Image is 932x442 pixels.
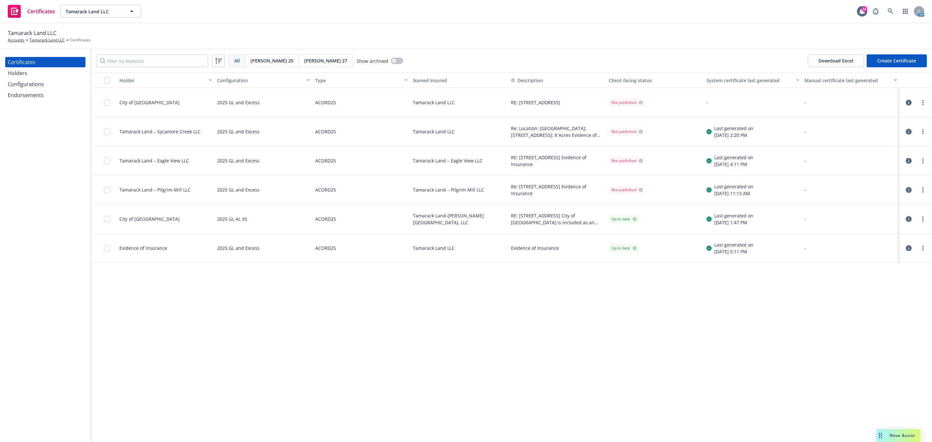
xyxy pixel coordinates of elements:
div: 2025 GL and Excess [217,238,260,259]
span: [PERSON_NAME] 25 [250,57,294,64]
div: Up to date [611,245,637,251]
button: Holder [117,72,215,88]
button: RE: [STREET_ADDRESS] City of [GEOGRAPHIC_DATA] is included as an additional insured as required b... [511,212,604,226]
a: more [919,99,927,106]
div: Tamarack Land – Pilgrim Mill LLC [410,175,508,204]
div: Manual certificate last generated [804,77,890,84]
a: Endorsements [5,90,85,100]
div: Endorsements [8,90,44,100]
button: Create Certificate [867,54,927,67]
div: System certificate last generated [706,77,792,84]
input: Toggle Row Selected [104,99,110,106]
div: 2025 GL and Excess [217,179,260,200]
div: - [804,157,897,164]
div: Drag to move [876,429,884,442]
span: Tamarack Land LLC [66,8,122,15]
a: Certificates [5,2,58,20]
div: - [804,245,897,251]
div: [DATE] 1:47 PM [714,219,753,226]
div: Tamarack Land – Eagle View LLC [119,157,189,164]
button: System certificate last generated [704,72,802,88]
div: Holders [8,68,27,78]
div: 2025 GL and Excess [217,92,260,113]
span: Nova Assist [890,433,915,438]
div: 2025 GL AL XS [217,208,247,229]
div: City of [GEOGRAPHIC_DATA] [119,215,180,222]
a: more [919,244,927,252]
div: Last generated on [714,125,753,132]
div: [DATE] 2:20 PM [714,132,753,138]
button: Re: [STREET_ADDRESS] Evidence of Insurance [511,183,604,197]
div: [DATE] 11:13 AM [714,190,753,197]
input: Filter by keyword [96,54,208,67]
div: ACORD25 [315,208,336,229]
div: Up to date [611,216,637,222]
span: Certificates [70,37,91,43]
div: Last generated on [714,154,753,161]
input: Toggle Row Selected [104,245,110,251]
div: - [804,99,897,106]
a: Report a Bug [869,5,882,18]
div: Tamarack Land LLC [410,88,508,117]
button: Re: Location: [GEOGRAPHIC_DATA]; [STREET_ADDRESS]; 8 Acres Evidence of Insurance [511,125,604,138]
a: Tamarack Land LLC [29,37,65,43]
div: Tamarack Land-[PERSON_NAME][GEOGRAPHIC_DATA], LLC [410,204,508,234]
div: Last generated on [714,212,753,219]
a: Certificates [5,57,85,67]
button: Nova Assist [876,429,920,442]
a: more [919,215,927,223]
div: - [704,88,802,117]
div: ACORD25 [315,238,336,259]
div: Holder [119,77,205,84]
a: Switch app [899,5,912,18]
div: ACORD25 [315,150,336,171]
span: All [234,57,240,64]
div: Tamarack Land – Pilgrim Mill LLC [119,186,191,193]
div: 10 [861,6,867,12]
a: Configurations [5,79,85,89]
button: Named Insured [410,72,508,88]
div: [DATE] 4:11 PM [714,161,753,168]
input: Toggle Row Selected [104,128,110,135]
span: [PERSON_NAME] 27 [304,57,347,64]
div: - [804,186,897,193]
div: Tamarack Land – Eagle View LLC [410,146,508,175]
div: ACORD25 [315,179,336,200]
button: Evidence of Insurance [511,245,559,251]
div: Tamarack Land LLC [410,117,508,146]
span: Certificates [27,9,55,14]
div: Configurations [8,79,44,89]
div: Type [315,77,401,84]
button: RE: [STREET_ADDRESS] Evidence of Insurance [511,154,604,168]
div: ACORD25 [315,121,336,142]
div: Tamarack Land – Sycamore Creek LLC [119,128,201,135]
a: Holders [5,68,85,78]
button: Client-facing status [606,72,704,88]
input: Toggle Row Selected [104,216,110,222]
div: Configuration [217,77,303,84]
div: [DATE] 5:11 PM [714,248,753,255]
a: Accounts [8,37,24,43]
a: Search [884,5,897,18]
button: Type [313,72,410,88]
input: Toggle Row Selected [104,187,110,193]
div: - [804,215,897,222]
div: Not published [611,158,643,164]
div: ACORD25 [315,92,336,113]
div: Tamarack Land LLC [410,234,508,263]
input: Select all [104,77,110,83]
div: Client-facing status [609,77,701,84]
button: Description [511,77,543,84]
div: Last generated on [714,241,753,248]
a: more [919,157,927,165]
div: 2025 GL and Excess [217,150,260,171]
div: - [804,128,897,135]
span: Tamarack Land LLC [8,29,57,37]
span: Show archived [357,58,388,64]
button: Tamarack Land LLC [60,5,141,18]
